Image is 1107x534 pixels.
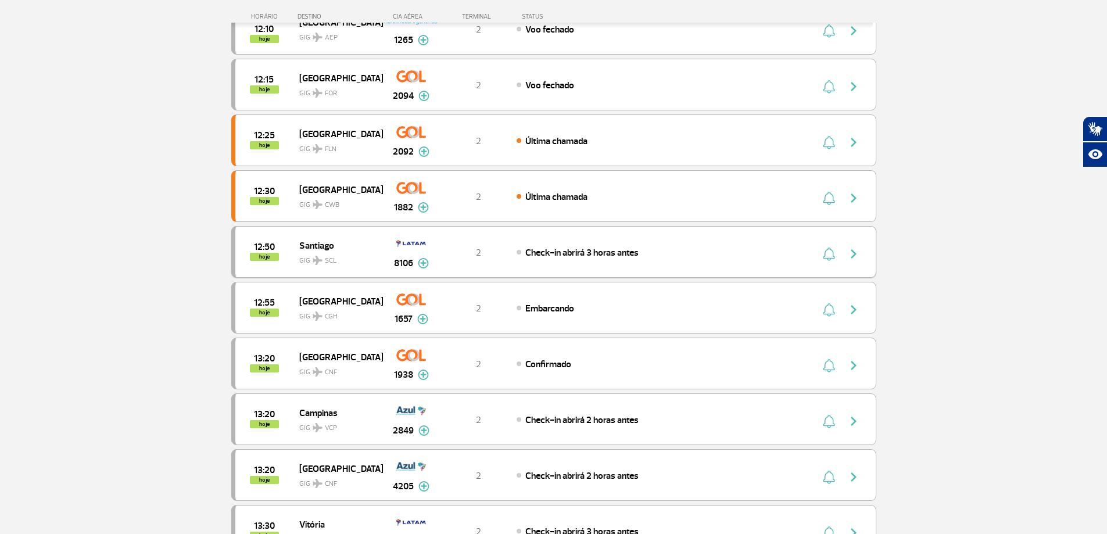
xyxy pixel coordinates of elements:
span: 2092 [393,145,414,159]
span: 2 [476,191,481,203]
span: 4205 [393,479,414,493]
span: 2 [476,80,481,91]
img: seta-direita-painel-voo.svg [847,359,861,372]
span: hoje [250,364,279,372]
img: mais-info-painel-voo.svg [418,202,429,213]
span: [GEOGRAPHIC_DATA] [299,461,374,476]
img: sino-painel-voo.svg [823,303,835,317]
span: Voo fechado [525,80,574,91]
img: mais-info-painel-voo.svg [418,35,429,45]
span: 2 [476,359,481,370]
span: Confirmado [525,359,571,370]
span: Voo fechado [525,24,574,35]
img: seta-direita-painel-voo.svg [847,80,861,94]
span: CNF [325,367,337,378]
button: Abrir recursos assistivos. [1083,142,1107,167]
img: destiny_airplane.svg [313,200,323,209]
span: hoje [250,141,279,149]
span: hoje [250,476,279,484]
span: 1938 [394,368,413,382]
img: mais-info-painel-voo.svg [418,146,429,157]
img: mais-info-painel-voo.svg [418,91,429,101]
span: GIG [299,249,374,266]
span: CNF [325,479,337,489]
img: seta-direita-painel-voo.svg [847,247,861,261]
span: 2 [476,247,481,259]
img: seta-direita-painel-voo.svg [847,24,861,38]
span: hoje [250,253,279,261]
span: Campinas [299,405,374,420]
span: Check-in abrirá 3 horas antes [525,247,639,259]
span: [GEOGRAPHIC_DATA] [299,293,374,309]
img: seta-direita-painel-voo.svg [847,191,861,205]
div: DESTINO [298,13,382,20]
img: sino-painel-voo.svg [823,135,835,149]
span: [GEOGRAPHIC_DATA] [299,70,374,85]
span: 2025-08-27 12:55:00 [254,299,275,307]
img: sino-painel-voo.svg [823,24,835,38]
span: 2025-08-27 13:20:00 [254,466,275,474]
img: destiny_airplane.svg [313,367,323,377]
span: Check-in abrirá 2 horas antes [525,414,639,426]
span: SCL [325,256,336,266]
span: Embarcando [525,303,574,314]
div: Plugin de acessibilidade da Hand Talk. [1083,116,1107,167]
div: STATUS [516,13,611,20]
span: CWB [325,200,339,210]
span: GIG [299,472,374,489]
div: CIA AÉREA [382,13,440,20]
img: seta-direita-painel-voo.svg [847,135,861,149]
img: mais-info-painel-voo.svg [417,314,428,324]
span: 1265 [394,33,413,47]
img: sino-painel-voo.svg [823,414,835,428]
img: destiny_airplane.svg [313,256,323,265]
span: hoje [250,197,279,205]
span: CGH [325,311,338,322]
img: destiny_airplane.svg [313,423,323,432]
span: 2025-08-27 13:20:00 [254,410,275,418]
span: 2025-08-27 13:30:00 [254,522,275,530]
span: 2 [476,303,481,314]
span: 2849 [393,424,414,438]
span: Última chamada [525,191,587,203]
span: 1882 [394,200,413,214]
span: hoje [250,309,279,317]
span: [GEOGRAPHIC_DATA] [299,126,374,141]
img: destiny_airplane.svg [313,311,323,321]
span: Check-in abrirá 2 horas antes [525,470,639,482]
span: GIG [299,138,374,155]
span: 8106 [394,256,413,270]
span: 2025-08-27 12:10:00 [255,25,274,33]
span: 2 [476,24,481,35]
span: Vitória [299,517,374,532]
img: seta-direita-painel-voo.svg [847,414,861,428]
span: FOR [325,88,337,99]
span: 2025-08-27 12:25:00 [254,131,275,139]
span: hoje [250,85,279,94]
span: FLN [325,144,336,155]
span: 1657 [395,312,413,326]
img: seta-direita-painel-voo.svg [847,470,861,484]
img: sino-painel-voo.svg [823,470,835,484]
span: VCP [325,423,337,433]
span: GIG [299,193,374,210]
img: sino-painel-voo.svg [823,359,835,372]
img: mais-info-painel-voo.svg [418,258,429,268]
img: destiny_airplane.svg [313,479,323,488]
img: destiny_airplane.svg [313,144,323,153]
img: mais-info-painel-voo.svg [418,425,429,436]
img: destiny_airplane.svg [313,33,323,42]
img: sino-painel-voo.svg [823,80,835,94]
img: destiny_airplane.svg [313,88,323,98]
span: 2025-08-27 12:30:00 [254,187,275,195]
span: 2025-08-27 12:15:00 [255,76,274,84]
img: sino-painel-voo.svg [823,191,835,205]
img: mais-info-painel-voo.svg [418,370,429,380]
span: Santiago [299,238,374,253]
span: GIG [299,305,374,322]
span: 2 [476,414,481,426]
div: HORÁRIO [235,13,298,20]
span: hoje [250,420,279,428]
span: [GEOGRAPHIC_DATA] [299,182,374,197]
span: AEP [325,33,338,43]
